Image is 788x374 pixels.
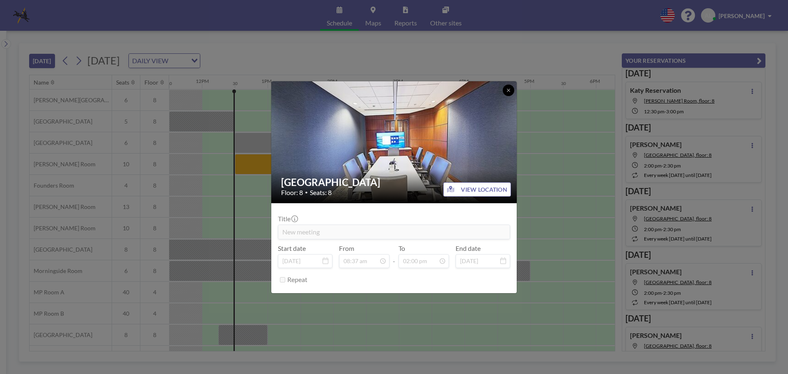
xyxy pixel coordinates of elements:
label: To [399,244,405,252]
input: (No title) [278,225,510,239]
button: VIEW LOCATION [443,182,511,197]
label: End date [456,244,481,252]
label: From [339,244,354,252]
label: Repeat [287,275,307,284]
label: Title [278,215,297,223]
span: • [305,189,308,195]
span: Floor: 8 [281,188,303,197]
span: Seats: 8 [310,188,332,197]
img: 537.jpg [271,49,518,234]
span: - [393,247,395,265]
h2: [GEOGRAPHIC_DATA] [281,176,508,188]
label: Start date [278,244,306,252]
